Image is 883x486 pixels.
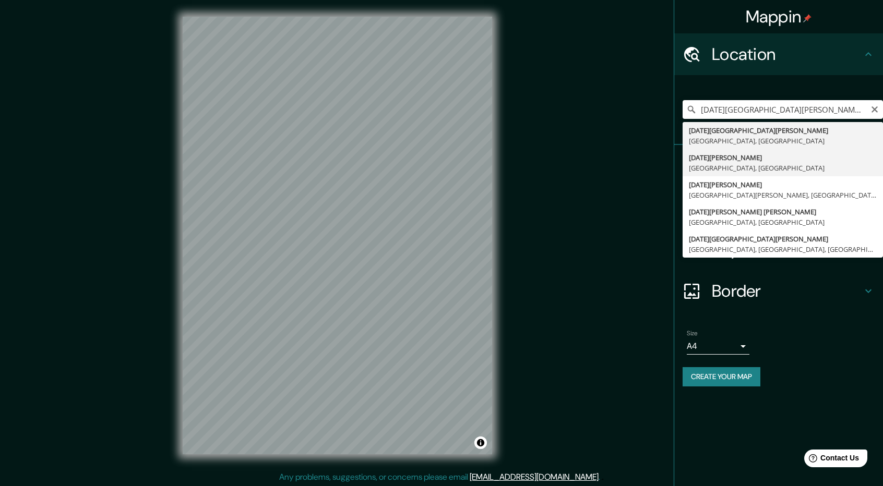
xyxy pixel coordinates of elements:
div: Pins [674,145,883,187]
div: Location [674,33,883,75]
h4: Layout [712,239,862,260]
button: Toggle attribution [474,436,487,449]
div: [DATE][GEOGRAPHIC_DATA][PERSON_NAME] [689,234,877,244]
h4: Border [712,281,862,301]
div: [DATE][PERSON_NAME] [689,179,877,190]
iframe: Help widget launcher [790,445,872,475]
button: Create your map [683,367,760,386]
p: Any problems, suggestions, or concerns please email . [279,471,600,483]
img: pin-icon.png [803,14,812,22]
div: [DATE][PERSON_NAME] [PERSON_NAME] [689,206,877,217]
div: A4 [687,338,749,355]
label: Size [687,329,698,338]
a: [EMAIL_ADDRESS][DOMAIN_NAME] [470,471,599,482]
h4: Mappin [746,6,812,27]
div: Border [674,270,883,312]
div: [GEOGRAPHIC_DATA], [GEOGRAPHIC_DATA] [689,163,877,173]
canvas: Map [183,17,492,454]
div: [GEOGRAPHIC_DATA], [GEOGRAPHIC_DATA] [689,217,877,227]
div: [GEOGRAPHIC_DATA][PERSON_NAME], [GEOGRAPHIC_DATA][PERSON_NAME], [GEOGRAPHIC_DATA] [689,190,877,200]
div: [DATE][GEOGRAPHIC_DATA][PERSON_NAME] [689,125,877,136]
div: . [602,471,604,483]
div: [GEOGRAPHIC_DATA], [GEOGRAPHIC_DATA] [689,136,877,146]
div: [DATE][PERSON_NAME] [689,152,877,163]
h4: Location [712,44,862,65]
input: Pick your city or area [683,100,883,119]
div: [GEOGRAPHIC_DATA], [GEOGRAPHIC_DATA], [GEOGRAPHIC_DATA] [689,244,877,254]
div: . [600,471,602,483]
div: Style [674,187,883,228]
button: Clear [870,104,879,114]
div: Layout [674,228,883,270]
